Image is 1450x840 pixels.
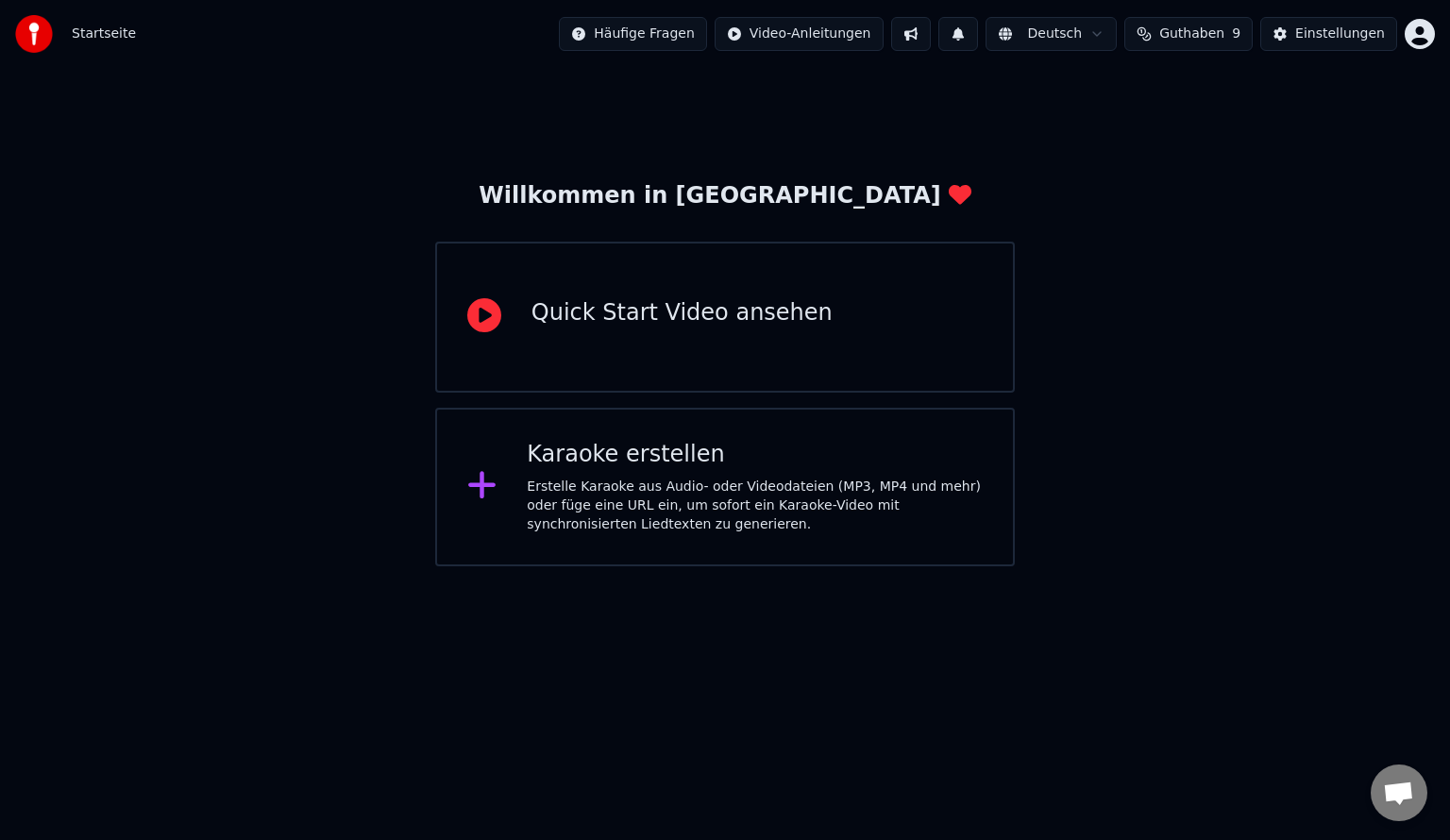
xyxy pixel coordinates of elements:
div: Quick Start Video ansehen [531,298,833,328]
div: Einstellungen [1295,25,1385,43]
span: 9 [1232,25,1240,43]
div: Chat öffnen [1371,764,1427,821]
button: Einstellungen [1260,17,1397,51]
div: Erstelle Karaoke aus Audio- oder Videodateien (MP3, MP4 und mehr) oder füge eine URL ein, um sofo... [527,478,983,534]
button: Häufige Fragen [559,17,707,51]
img: youka [15,15,53,53]
nav: breadcrumb [72,25,136,43]
span: Guthaben [1159,25,1224,43]
div: Willkommen in [GEOGRAPHIC_DATA] [479,181,970,211]
span: Startseite [72,25,136,43]
div: Karaoke erstellen [527,440,983,470]
button: Video-Anleitungen [715,17,884,51]
button: Guthaben9 [1124,17,1253,51]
